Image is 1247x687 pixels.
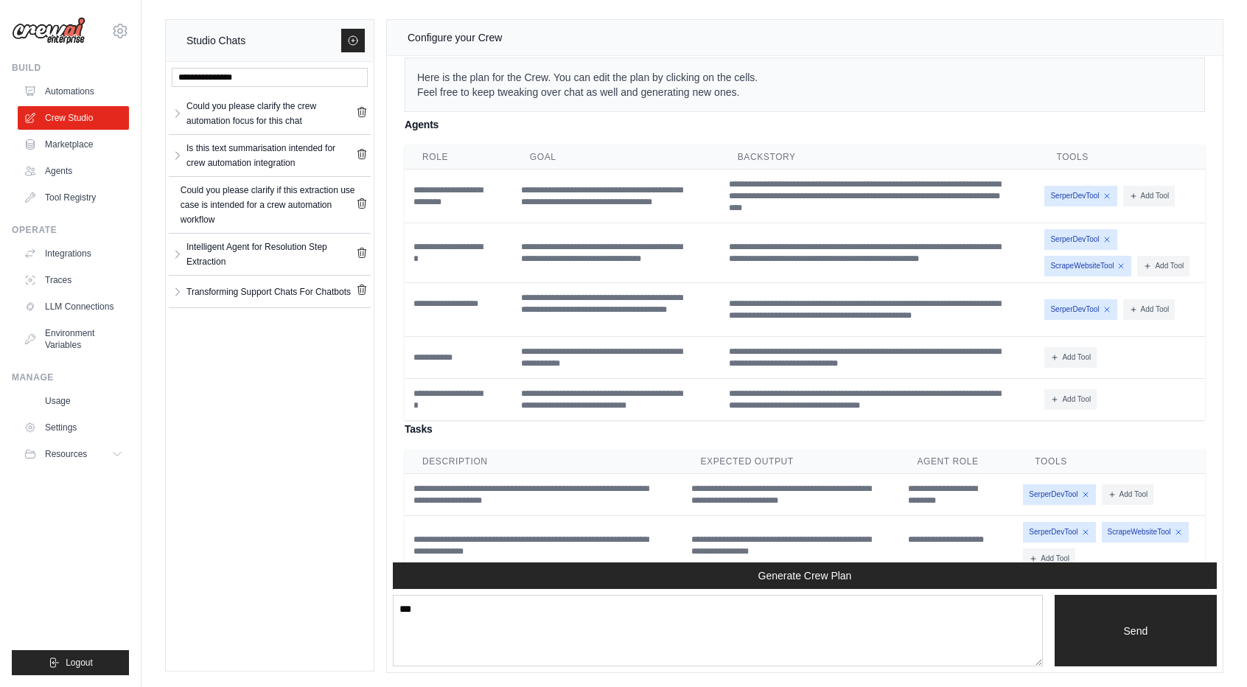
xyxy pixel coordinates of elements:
th: Description [405,450,682,474]
span: SerperDevTool [1023,522,1095,543]
span: SerperDevTool [1044,186,1117,206]
div: Manage [12,372,129,383]
a: Integrations [18,242,129,265]
span: ScrapeWebsiteTool [1044,256,1131,276]
img: Logo [12,17,85,45]
p: Here is the plan for the Crew. You can edit the plan by clicking on the cells. Feel free to keep ... [405,57,1205,112]
button: Add Tool [1123,186,1176,206]
a: Could you please clarify the crew automation focus for this chat [184,99,356,128]
div: Transforming Support Chats For Chatbots [186,285,351,299]
h4: Agents [405,116,1205,133]
div: Studio Chats [186,32,245,49]
th: Expected Output [682,450,899,474]
button: Add Tool [1102,484,1154,505]
div: Is this text summarisation intended for crew automation integration [186,141,356,170]
a: Settings [18,416,129,439]
button: Add Tool [1044,389,1097,410]
a: Automations [18,80,129,103]
a: Crew Studio [18,106,129,130]
button: Add Tool [1137,256,1190,276]
th: Agent Role [899,450,1017,474]
a: Intelligent Agent for Resolution Step Extraction [184,240,356,269]
button: Add Tool [1023,548,1075,569]
th: Backstory [720,145,1039,170]
button: Send [1055,595,1217,666]
button: Resources [18,442,129,466]
button: Generate Crew Plan [393,562,1217,589]
span: SerperDevTool [1044,299,1117,320]
th: Role [405,145,512,170]
div: Build [12,62,129,74]
a: Traces [18,268,129,292]
th: Tools [1038,145,1205,170]
span: ScrapeWebsiteTool [1102,522,1189,543]
a: Transforming Support Chats For Chatbots [184,282,356,301]
button: Add Tool [1123,299,1176,320]
a: Environment Variables [18,321,129,357]
span: SerperDevTool [1044,229,1117,250]
span: Resources [45,448,87,460]
a: Is this text summarisation intended for crew automation integration [184,141,356,170]
a: LLM Connections [18,295,129,318]
button: Logout [12,650,129,675]
th: Tools [1017,450,1205,474]
span: Logout [66,657,93,669]
div: Intelligent Agent for Resolution Step Extraction [186,240,356,269]
a: Could you please clarify if this extraction use case is intended for a crew automation workflow [178,183,356,227]
h4: Tasks [405,420,1205,438]
div: Could you please clarify the crew automation focus for this chat [186,99,356,128]
span: SerperDevTool [1023,484,1095,505]
div: Could you please clarify if this extraction use case is intended for a crew automation workflow [181,183,356,227]
th: Goal [512,145,720,170]
a: Marketplace [18,133,129,156]
a: Usage [18,389,129,413]
a: Agents [18,159,129,183]
div: Configure your Crew [408,29,502,46]
a: Tool Registry [18,186,129,209]
div: Operate [12,224,129,236]
button: Add Tool [1044,347,1097,368]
